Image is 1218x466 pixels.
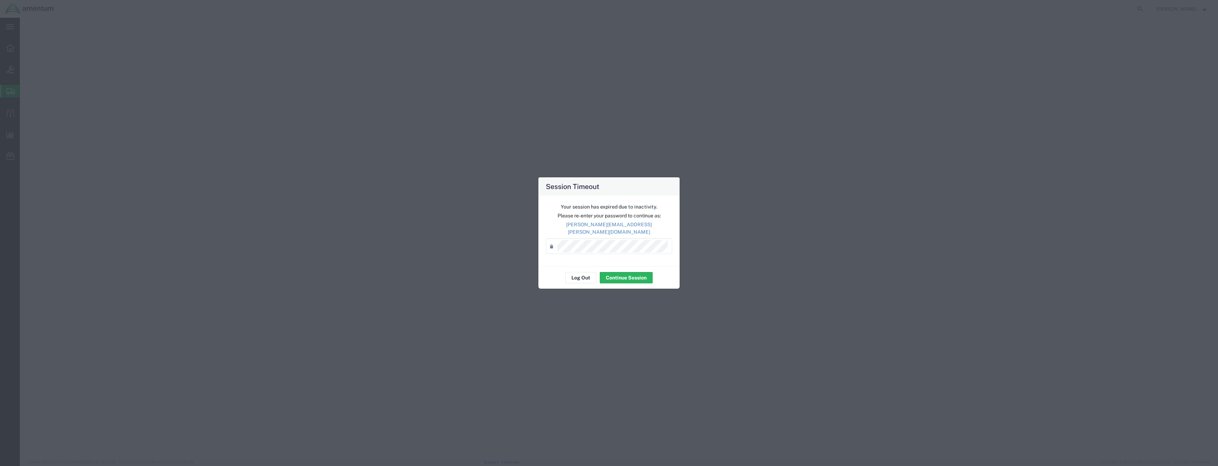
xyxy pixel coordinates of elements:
[600,272,653,283] button: Continue Session
[565,272,596,283] button: Log Out
[546,212,672,220] p: Please re-enter your password to continue as:
[546,181,599,192] h4: Session Timeout
[546,203,672,211] p: Your session has expired due to inactivity.
[546,221,672,236] p: [PERSON_NAME][EMAIL_ADDRESS][PERSON_NAME][DOMAIN_NAME]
